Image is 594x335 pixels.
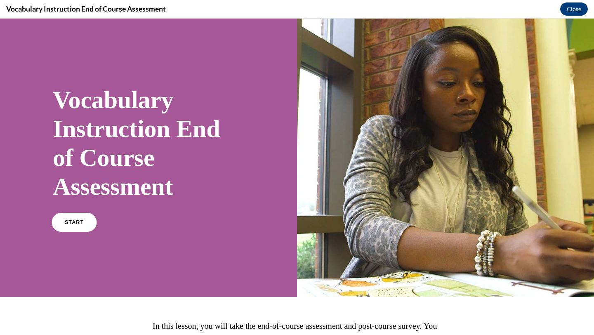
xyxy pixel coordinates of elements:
[65,201,84,207] span: START
[53,67,244,182] h1: Vocabulary Instruction End of Course Assessment
[560,2,588,16] button: Close
[6,4,166,14] h4: Vocabulary Instruction End of Course Assessment
[52,194,97,213] a: START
